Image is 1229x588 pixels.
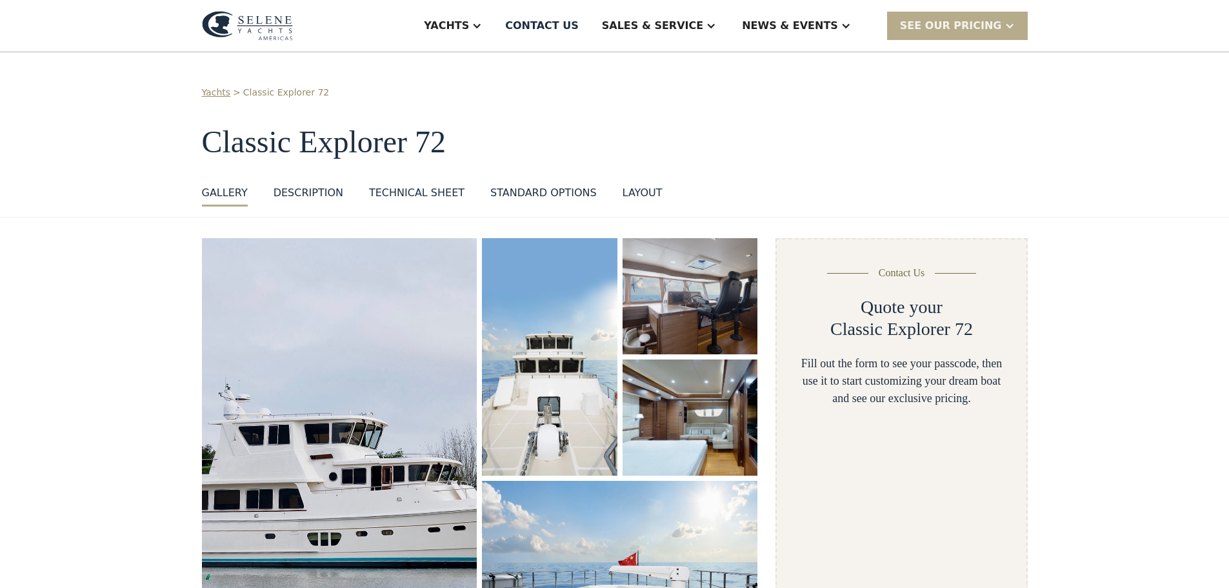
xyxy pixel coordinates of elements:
[879,265,925,281] div: Contact Us
[623,185,663,201] div: layout
[202,86,231,99] a: Yachts
[233,86,241,99] div: >
[602,18,703,34] div: Sales & Service
[490,185,597,207] a: standard options
[243,86,329,99] a: Classic Explorer 72
[202,185,248,201] div: GALLERY
[623,360,758,476] img: Luxury trawler yacht interior featuring a spacious cabin with a comfortable bed, modern sofa, and...
[202,11,293,41] img: logo
[202,125,1028,159] h1: Classic Explorer 72
[424,18,469,34] div: Yachts
[482,238,617,476] a: open lightbox
[623,360,758,476] a: open lightbox
[369,185,465,207] a: Technical sheet
[742,18,838,34] div: News & EVENTS
[797,355,1005,407] div: Fill out the form to see your passcode, then use it to start customizing your dream boat and see ...
[861,296,943,318] h2: Quote your
[490,185,597,201] div: standard options
[369,185,465,201] div: Technical sheet
[505,18,579,34] div: Contact US
[900,18,1002,34] div: SEE Our Pricing
[202,185,248,207] a: GALLERY
[887,12,1028,39] div: SEE Our Pricing
[830,318,973,340] h2: Classic Explorer 72
[623,185,663,207] a: layout
[623,238,758,354] a: open lightbox
[274,185,343,201] div: DESCRIPTION
[274,185,343,207] a: DESCRIPTION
